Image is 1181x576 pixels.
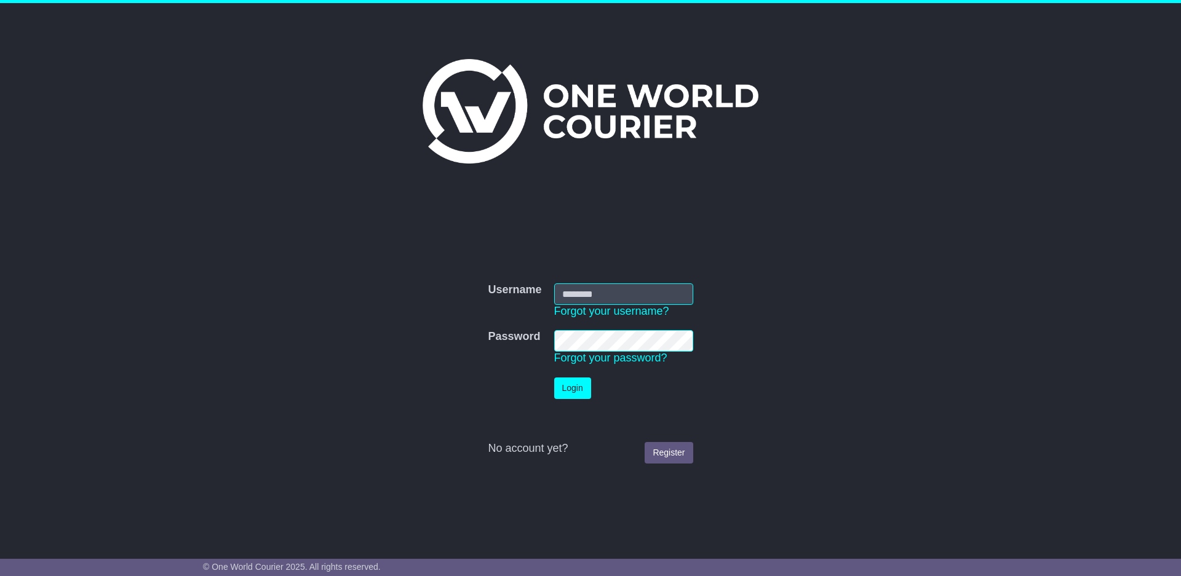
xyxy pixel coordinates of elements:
a: Forgot your password? [554,352,667,364]
img: One World [423,59,758,164]
span: © One World Courier 2025. All rights reserved. [203,562,381,572]
label: Username [488,283,541,297]
div: No account yet? [488,442,693,456]
button: Login [554,377,591,399]
a: Register [645,442,693,464]
a: Forgot your username? [554,305,669,317]
label: Password [488,330,540,344]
